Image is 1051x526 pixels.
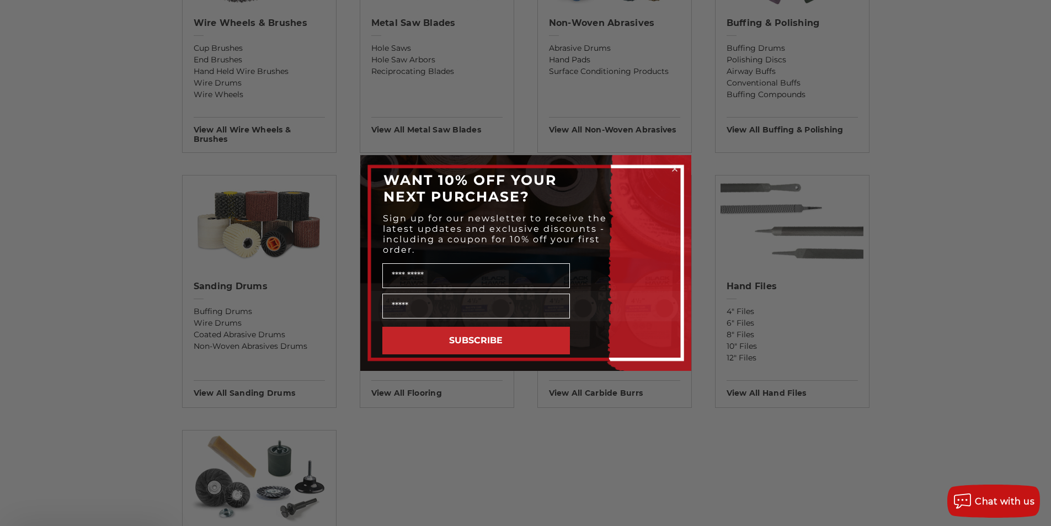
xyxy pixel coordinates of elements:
[947,485,1040,518] button: Chat with us
[382,294,570,318] input: Email
[382,327,570,354] button: SUBSCRIBE
[383,213,607,255] span: Sign up for our newsletter to receive the latest updates and exclusive discounts - including a co...
[669,163,680,174] button: Close dialog
[975,496,1034,507] span: Chat with us
[383,172,557,205] span: WANT 10% OFF YOUR NEXT PURCHASE?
